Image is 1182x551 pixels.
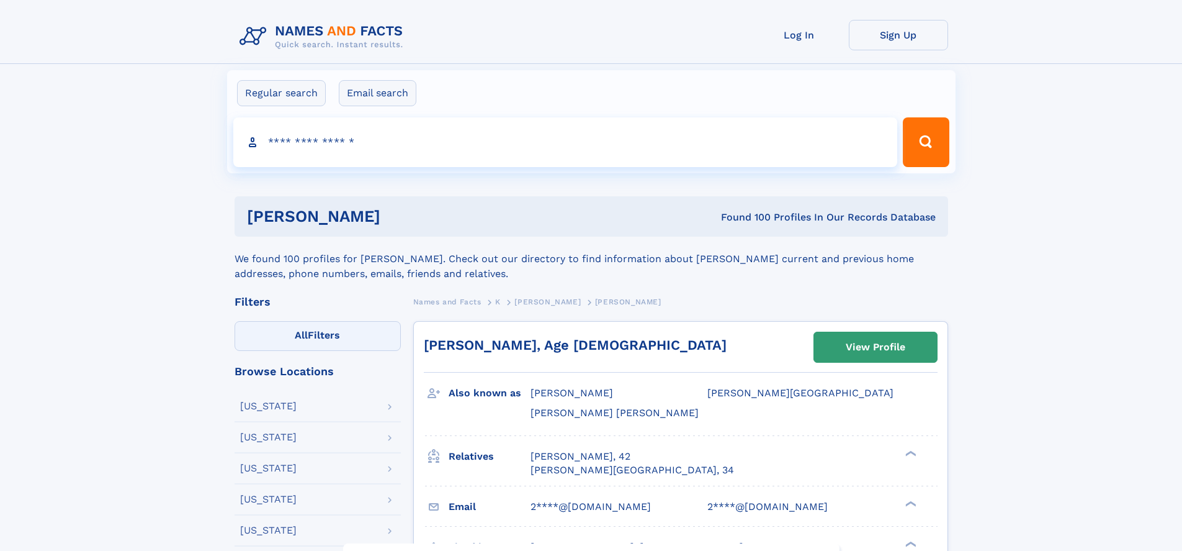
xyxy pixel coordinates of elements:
[233,117,898,167] input: search input
[424,337,727,353] a: [PERSON_NAME], Age [DEMOGRAPHIC_DATA]
[846,333,905,362] div: View Profile
[595,298,661,306] span: [PERSON_NAME]
[495,294,501,309] a: K
[235,296,401,307] div: Filters
[514,298,581,306] span: [PERSON_NAME]
[902,449,917,457] div: ❯
[247,209,551,224] h1: [PERSON_NAME]
[237,80,326,106] label: Regular search
[707,387,893,399] span: [PERSON_NAME][GEOGRAPHIC_DATA]
[814,332,937,362] a: View Profile
[240,432,297,442] div: [US_STATE]
[903,117,949,167] button: Search Button
[849,20,948,50] a: Sign Up
[240,463,297,473] div: [US_STATE]
[235,237,948,281] div: We found 100 profiles for [PERSON_NAME]. Check out our directory to find information about [PERSO...
[235,20,413,53] img: Logo Names and Facts
[750,20,849,50] a: Log In
[235,321,401,351] label: Filters
[449,446,531,467] h3: Relatives
[295,329,308,341] span: All
[531,387,613,399] span: [PERSON_NAME]
[902,540,917,548] div: ❯
[531,463,734,477] a: [PERSON_NAME][GEOGRAPHIC_DATA], 34
[240,401,297,411] div: [US_STATE]
[495,298,501,306] span: K
[902,499,917,508] div: ❯
[449,383,531,404] h3: Also known as
[339,80,416,106] label: Email search
[550,211,936,224] div: Found 100 Profiles In Our Records Database
[514,294,581,309] a: [PERSON_NAME]
[235,366,401,377] div: Browse Locations
[449,496,531,517] h3: Email
[240,526,297,535] div: [US_STATE]
[240,494,297,504] div: [US_STATE]
[531,407,699,419] span: [PERSON_NAME] [PERSON_NAME]
[413,294,481,309] a: Names and Facts
[531,450,630,463] a: [PERSON_NAME], 42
